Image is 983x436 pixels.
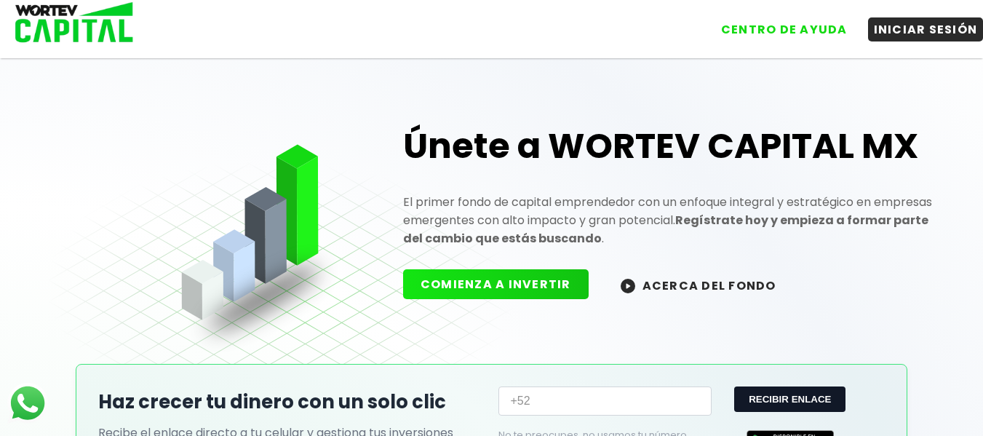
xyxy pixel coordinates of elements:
h1: Únete a WORTEV CAPITAL MX [403,123,934,170]
button: COMIENZA A INVERTIR [403,269,589,299]
button: CENTRO DE AYUDA [715,17,853,41]
h2: Haz crecer tu dinero con un solo clic [98,388,484,416]
button: ACERCA DEL FONDO [603,269,794,301]
a: COMIENZA A INVERTIR [403,276,603,293]
button: RECIBIR ENLACE [734,387,845,412]
img: wortev-capital-acerca-del-fondo [621,279,635,293]
img: logos_whatsapp-icon.242b2217.svg [7,383,48,424]
strong: Regístrate hoy y empieza a formar parte del cambio que estás buscando [403,212,928,247]
a: CENTRO DE AYUDA [701,7,853,41]
p: El primer fondo de capital emprendedor con un enfoque integral y estratégico en empresas emergent... [403,193,934,247]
